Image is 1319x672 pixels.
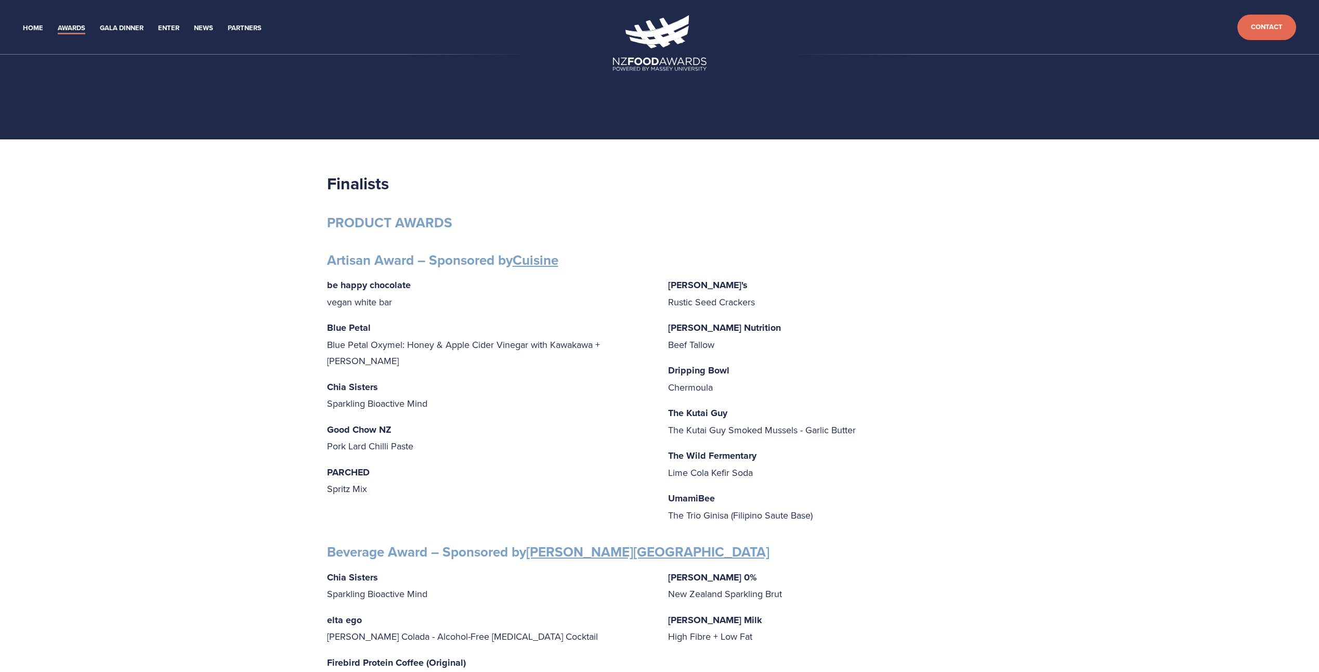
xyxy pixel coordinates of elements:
strong: Good Chow NZ [327,423,391,436]
p: Sparkling Bioactive Mind [327,569,651,602]
strong: [PERSON_NAME]'s [668,278,748,292]
p: Sparkling Bioactive Mind [327,379,651,412]
strong: The Wild Fermentary [668,449,756,462]
p: Beef Tallow [668,319,992,353]
a: Home [23,22,43,34]
p: New Zealand Sparkling Brut [668,569,992,602]
strong: be happy chocolate [327,278,411,292]
p: Blue Petal Oxymel: Honey & Apple Cider Vinegar with Kawakawa + [PERSON_NAME] [327,319,651,369]
strong: PARCHED [327,466,370,479]
a: News [194,22,213,34]
p: [PERSON_NAME] Colada - Alcohol-Free [MEDICAL_DATA] Cocktail [327,612,651,645]
a: Cuisine [513,250,558,270]
strong: Artisan Award – Sponsored by [327,250,558,270]
p: High Fibre + Low Fat [668,612,992,645]
p: Rustic Seed Crackers [668,277,992,310]
p: Pork Lard Chilli Paste [327,421,651,455]
strong: [PERSON_NAME] Nutrition [668,321,781,334]
strong: [PERSON_NAME] Milk [668,613,762,627]
a: Enter [158,22,179,34]
a: Awards [58,22,85,34]
a: Contact [1237,15,1296,40]
strong: The Kutai Guy [668,406,727,420]
strong: Firebird Protein Coffee (Original) [327,656,466,669]
strong: Chia Sisters [327,380,378,394]
a: Gala Dinner [100,22,143,34]
strong: Blue Petal [327,321,371,334]
p: vegan white bar [327,277,651,310]
strong: elta ego [327,613,362,627]
strong: Beverage Award – Sponsored by [327,542,769,562]
strong: PRODUCT AWARDS [327,213,452,232]
a: Partners [228,22,262,34]
strong: Finalists [327,171,389,196]
strong: Dripping Bowl [668,364,729,377]
p: Chermoula [668,362,992,395]
p: The Trio Ginisa (Filipino Saute Base) [668,490,992,523]
strong: Chia Sisters [327,571,378,584]
strong: UmamiBee [668,492,715,505]
p: Spritz Mix [327,464,651,497]
a: [PERSON_NAME][GEOGRAPHIC_DATA] [526,542,769,562]
p: Lime Cola Kefir Soda [668,447,992,481]
p: The Kutai Guy Smoked Mussels - Garlic Butter [668,405,992,438]
strong: [PERSON_NAME] 0% [668,571,757,584]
